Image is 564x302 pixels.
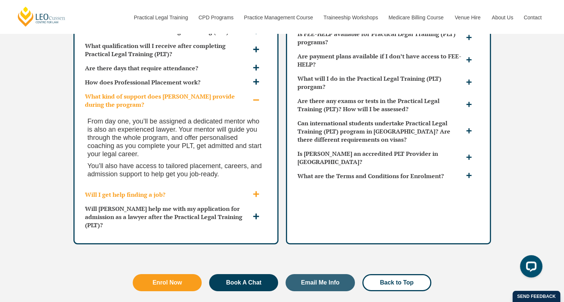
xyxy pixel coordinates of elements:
[449,1,486,33] a: Venue Hire
[193,1,238,33] a: CPD Programs
[88,162,262,178] span: You’ll also have access to tailored placement, careers, and admission support to help get you job...
[88,118,262,158] span: From day one, you’ll be assigned a dedicated mentor who is also an experienced lawyer. Your mento...
[297,30,464,46] h3: Is FEE-HELP available for Practical Legal Training (PLT) programs?
[128,1,193,33] a: Practical Legal Training
[297,119,464,144] h3: Can international students undertake Practical Legal Training (PLT) program in [GEOGRAPHIC_DATA]?...
[514,252,545,283] iframe: LiveChat chat widget
[85,78,251,86] h3: How does Professional Placement work?
[133,274,202,291] a: Enrol Now
[518,1,547,33] a: Contact
[383,1,449,33] a: Medicare Billing Course
[486,1,518,33] a: About Us
[301,280,340,286] span: Email Me Info
[85,190,251,199] h3: Will I get help finding a job?
[152,280,182,286] span: Enrol Now
[17,6,66,27] a: [PERSON_NAME] Centre for Law
[85,92,251,109] h3: What kind of support does [PERSON_NAME] provide during the program?
[297,97,464,113] h3: Are there any exams or tests in the Practical Legal Training (PLT)? How will I be assessed?
[297,172,464,180] h3: What are the Terms and Conditions for Enrolment?
[297,74,464,91] h3: What will I do in the Practical Legal Training (PLT) prorgam?
[286,274,355,291] a: Email Me Info
[226,280,261,286] span: Book A Chat
[297,150,464,166] h3: Is [PERSON_NAME] an accredited PLT Provider in [GEOGRAPHIC_DATA]?
[239,1,318,33] a: Practice Management Course
[297,52,464,68] h3: Are payment plans available if I don’t have access to FEE-HELP?
[380,280,413,286] span: Back to Top
[85,42,251,58] h3: What qualification will I receive after completing Practical Legal Training (PLT)?
[318,1,383,33] a: Traineeship Workshops
[209,274,278,291] a: Book A Chat
[85,64,251,72] h3: Are there days that require attendance?
[362,274,431,291] a: Back to Top
[85,205,251,229] h3: Will [PERSON_NAME] help me with my application for admission as a lawyer after the Practical Lega...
